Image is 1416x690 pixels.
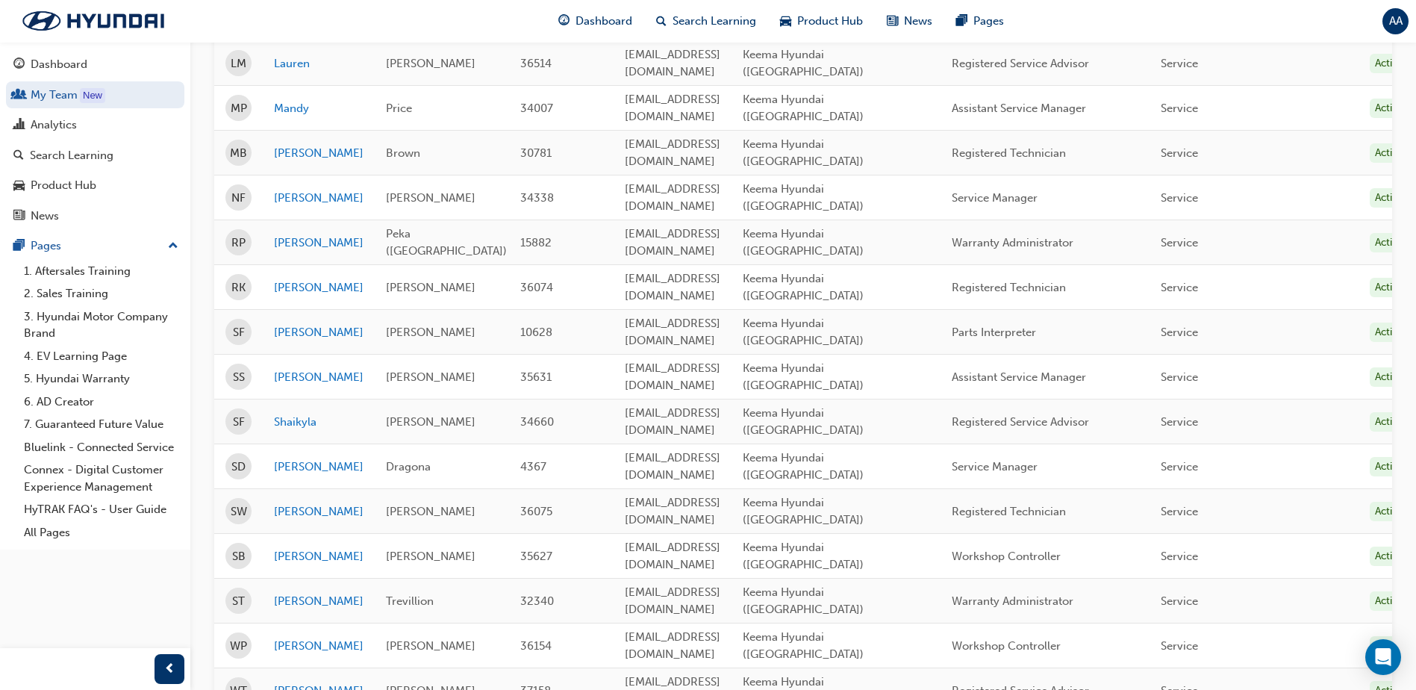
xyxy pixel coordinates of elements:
[520,460,546,473] span: 4367
[973,13,1004,30] span: Pages
[13,149,24,163] span: search-icon
[1161,102,1198,115] span: Service
[31,208,59,225] div: News
[13,240,25,253] span: pages-icon
[386,326,475,339] span: [PERSON_NAME]
[274,145,364,162] a: [PERSON_NAME]
[743,406,864,437] span: Keema Hyundai ([GEOGRAPHIC_DATA])
[1370,457,1409,477] div: Active
[6,202,184,230] a: News
[743,317,864,347] span: Keema Hyundai ([GEOGRAPHIC_DATA])
[625,227,720,258] span: [EMAIL_ADDRESS][DOMAIN_NAME]
[625,496,720,526] span: [EMAIL_ADDRESS][DOMAIN_NAME]
[1389,13,1403,30] span: AA
[558,12,570,31] span: guage-icon
[1370,502,1409,522] div: Active
[6,142,184,170] a: Search Learning
[233,414,245,431] span: SF
[952,505,1066,518] span: Registered Technician
[7,5,179,37] img: Trak
[520,505,552,518] span: 36075
[743,451,864,482] span: Keema Hyundai ([GEOGRAPHIC_DATA])
[520,415,554,429] span: 34660
[386,281,475,294] span: [PERSON_NAME]
[1161,191,1198,205] span: Service
[274,190,364,207] a: [PERSON_NAME]
[232,593,245,610] span: ST
[952,370,1086,384] span: Assistant Service Manager
[230,145,247,162] span: MB
[231,190,246,207] span: NF
[231,55,246,72] span: LM
[952,191,1038,205] span: Service Manager
[231,459,246,476] span: SD
[80,88,105,103] div: Tooltip anchor
[625,182,720,213] span: [EMAIL_ADDRESS][DOMAIN_NAME]
[520,191,554,205] span: 34338
[625,541,720,571] span: [EMAIL_ADDRESS][DOMAIN_NAME]
[13,210,25,223] span: news-icon
[18,260,184,283] a: 1. Aftersales Training
[274,503,364,520] a: [PERSON_NAME]
[1370,591,1409,612] div: Active
[520,639,552,653] span: 36154
[386,639,475,653] span: [PERSON_NAME]
[797,13,863,30] span: Product Hub
[231,100,247,117] span: MP
[1161,415,1198,429] span: Service
[386,460,431,473] span: Dragona
[625,93,720,123] span: [EMAIL_ADDRESS][DOMAIN_NAME]
[1161,639,1198,653] span: Service
[944,6,1016,37] a: pages-iconPages
[743,541,864,571] span: Keema Hyundai ([GEOGRAPHIC_DATA])
[18,521,184,544] a: All Pages
[18,391,184,414] a: 6. AD Creator
[952,102,1086,115] span: Assistant Service Manager
[1370,143,1409,164] div: Active
[274,324,364,341] a: [PERSON_NAME]
[231,234,246,252] span: RP
[656,12,667,31] span: search-icon
[231,503,247,520] span: SW
[1161,370,1198,384] span: Service
[952,236,1073,249] span: Warranty Administrator
[546,6,644,37] a: guage-iconDashboard
[386,550,475,563] span: [PERSON_NAME]
[31,56,87,73] div: Dashboard
[274,369,364,386] a: [PERSON_NAME]
[743,227,864,258] span: Keema Hyundai ([GEOGRAPHIC_DATA])
[520,102,553,115] span: 34007
[6,232,184,260] button: Pages
[1370,188,1409,208] div: Active
[1370,278,1409,298] div: Active
[1161,505,1198,518] span: Service
[386,370,475,384] span: [PERSON_NAME]
[1370,412,1409,432] div: Active
[274,55,364,72] a: Lauren
[231,279,246,296] span: RK
[952,594,1073,608] span: Warranty Administrator
[520,146,552,160] span: 30781
[520,57,552,70] span: 36514
[780,12,791,31] span: car-icon
[1161,326,1198,339] span: Service
[6,48,184,232] button: DashboardMy TeamAnalyticsSearch LearningProduct HubNews
[274,100,364,117] a: Mandy
[18,436,184,459] a: Bluelink - Connected Service
[30,147,113,164] div: Search Learning
[1161,146,1198,160] span: Service
[520,594,554,608] span: 32340
[644,6,768,37] a: search-iconSearch Learning
[386,415,475,429] span: [PERSON_NAME]
[1382,8,1409,34] button: AA
[1370,54,1409,74] div: Active
[952,415,1089,429] span: Registered Service Advisor
[576,13,632,30] span: Dashboard
[274,638,364,655] a: [PERSON_NAME]
[1370,99,1409,119] div: Active
[6,111,184,139] a: Analytics
[18,305,184,345] a: 3. Hyundai Motor Company Brand
[1370,323,1409,343] div: Active
[743,182,864,213] span: Keema Hyundai ([GEOGRAPHIC_DATA])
